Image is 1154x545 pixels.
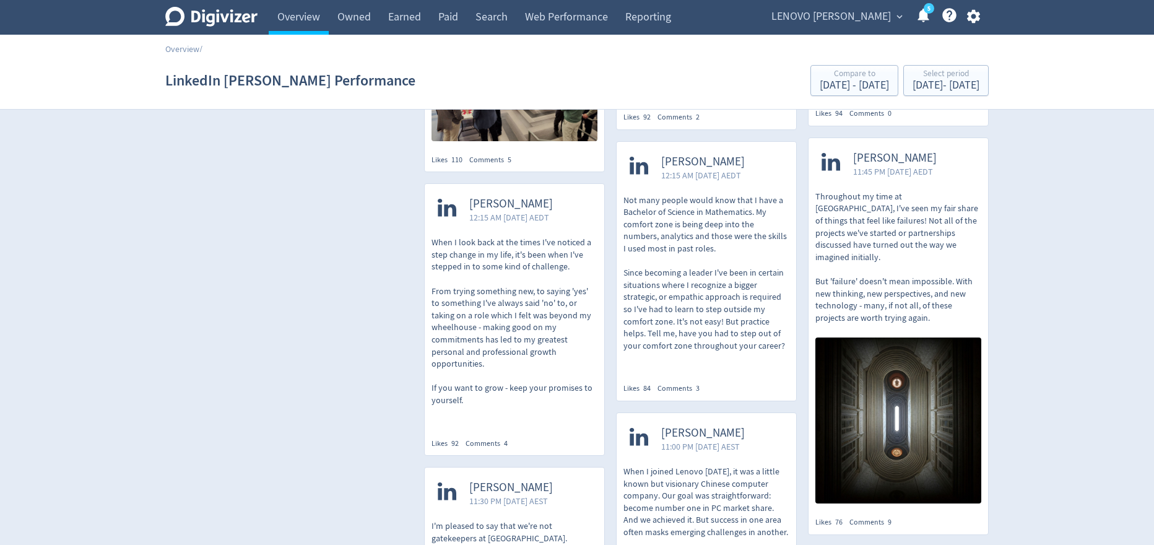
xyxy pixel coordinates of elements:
[815,338,981,504] img: https://media.cf.digivizer.com/images/linkedin-134707675-urn:li:share:7292344323470225409-14b5a57...
[661,169,745,181] span: 12:15 AM [DATE] AEDT
[643,112,651,122] span: 92
[661,426,745,440] span: [PERSON_NAME]
[508,155,511,165] span: 5
[469,495,553,507] span: 11:30 PM [DATE] AEST
[815,191,981,325] p: Throughout my time at [GEOGRAPHIC_DATA], I've seen my fair share of things that feel like failure...
[771,7,891,27] span: LENOVO [PERSON_NAME]
[466,438,514,449] div: Comments
[913,69,979,80] div: Select period
[853,165,937,178] span: 11:45 PM [DATE] AEDT
[888,108,892,118] span: 0
[451,155,462,165] span: 110
[809,138,988,507] a: [PERSON_NAME]11:45 PM [DATE] AEDTThroughout my time at [GEOGRAPHIC_DATA], I've seen my fair share...
[903,65,989,96] button: Select period[DATE]- [DATE]
[661,155,745,169] span: [PERSON_NAME]
[469,481,553,495] span: [PERSON_NAME]
[849,108,898,119] div: Comments
[913,80,979,91] div: [DATE] - [DATE]
[696,383,700,393] span: 3
[469,197,553,211] span: [PERSON_NAME]
[425,184,604,428] a: [PERSON_NAME]12:15 AM [DATE] AEDTWhen I look back at the times I've noticed a step change in my l...
[623,383,657,394] div: Likes
[432,237,597,406] p: When I look back at the times I've noticed a step change in my life, it's been when I've stepped ...
[657,383,706,394] div: Comments
[643,383,651,393] span: 84
[767,7,906,27] button: LENOVO [PERSON_NAME]
[853,151,937,165] span: [PERSON_NAME]
[815,517,849,528] div: Likes
[165,43,199,54] a: Overview
[924,3,934,14] a: 5
[894,11,905,22] span: expand_more
[888,517,892,527] span: 9
[617,142,796,374] a: [PERSON_NAME]12:15 AM [DATE] AEDTNot many people would know that I have a Bachelor of Science in ...
[927,4,931,13] text: 5
[432,438,466,449] div: Likes
[657,112,706,123] div: Comments
[849,517,898,528] div: Comments
[661,440,745,453] span: 11:00 PM [DATE] AEST
[432,155,469,165] div: Likes
[504,438,508,448] span: 4
[623,194,789,352] p: Not many people would know that I have a Bachelor of Science in Mathematics. My comfort zone is b...
[623,112,657,123] div: Likes
[451,438,459,448] span: 92
[165,61,415,100] h1: LinkedIn [PERSON_NAME] Performance
[199,43,202,54] span: /
[469,155,518,165] div: Comments
[820,80,889,91] div: [DATE] - [DATE]
[835,108,843,118] span: 94
[835,517,843,527] span: 76
[820,69,889,80] div: Compare to
[696,112,700,122] span: 2
[810,65,898,96] button: Compare to[DATE] - [DATE]
[815,108,849,119] div: Likes
[469,211,553,224] span: 12:15 AM [DATE] AEDT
